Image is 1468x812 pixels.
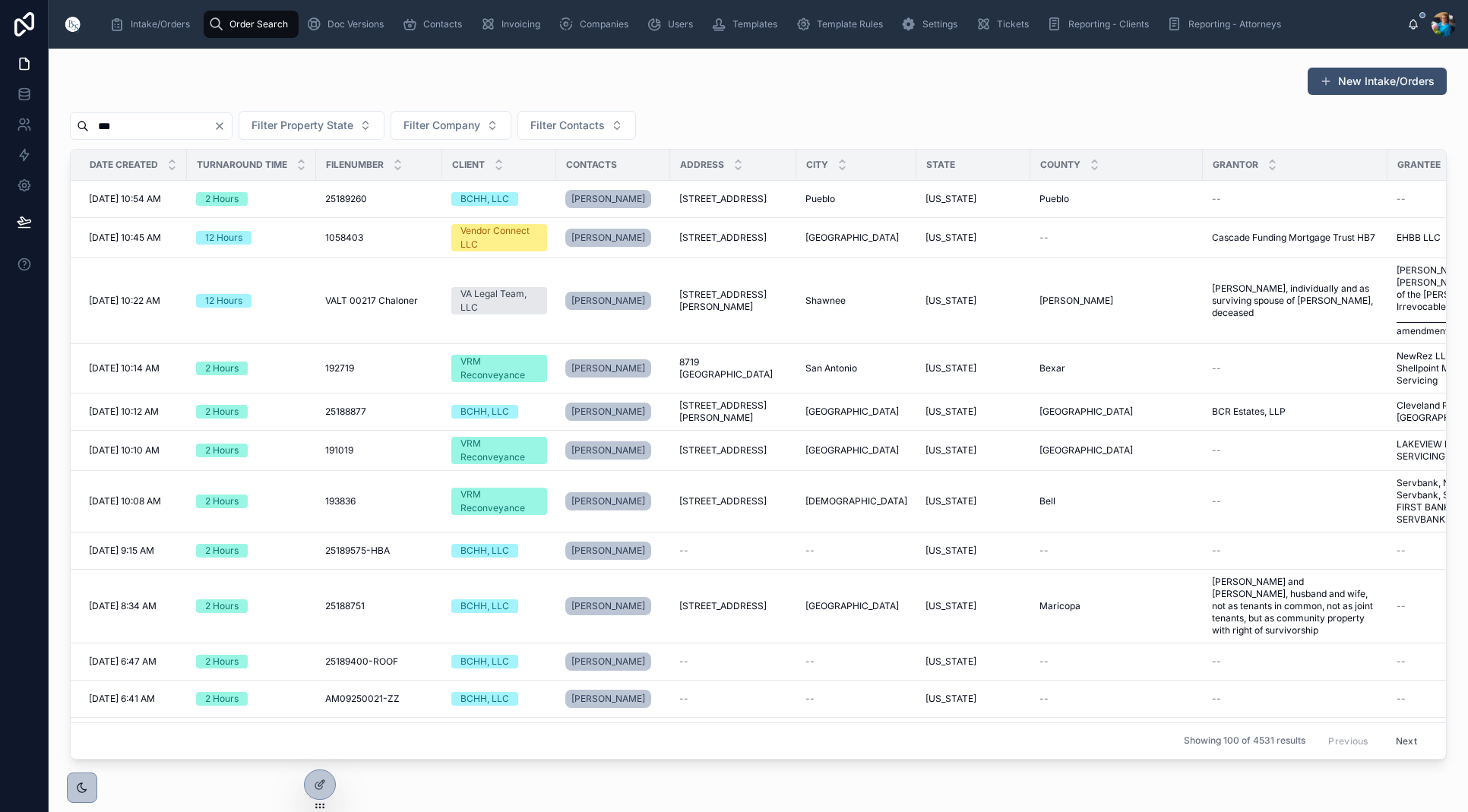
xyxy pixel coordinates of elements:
span: [DATE] 6:47 AM [89,656,157,668]
span: [PERSON_NAME], individually and as surviving spouse of [PERSON_NAME], deceased [1212,283,1378,319]
a: 193836 [325,495,433,507]
a: -- [805,693,907,705]
a: [US_STATE] [925,495,1021,507]
button: Select Button [391,111,511,140]
span: [DATE] 10:45 AM [89,232,161,244]
button: Next [1385,729,1428,753]
a: [US_STATE] [925,193,1021,205]
a: 2 Hours [196,362,307,375]
span: -- [679,693,688,705]
span: Pueblo [1039,193,1069,205]
a: 25188877 [325,406,433,418]
span: -- [1212,545,1221,557]
span: Filter Property State [252,118,353,133]
a: 2 Hours [196,544,307,558]
span: Bell [1039,495,1055,507]
span: 25189260 [325,193,367,205]
a: [GEOGRAPHIC_DATA] [805,232,907,244]
span: [PERSON_NAME] [571,693,645,705]
a: [PERSON_NAME] [565,438,661,463]
span: [DATE] 10:10 AM [89,444,160,457]
span: [US_STATE] [925,495,976,507]
span: -- [679,545,688,557]
div: VRM Reconveyance [460,355,538,382]
a: [US_STATE] [925,362,1021,374]
a: [PERSON_NAME] [565,187,661,211]
a: [DATE] 10:14 AM [89,362,178,374]
span: -- [1039,232,1049,244]
a: [US_STATE] [925,693,1021,705]
a: -- [805,545,907,557]
a: [PERSON_NAME] and [PERSON_NAME], husband and wife, not as tenants in common, not as joint tenants... [1212,576,1378,637]
span: [US_STATE] [925,193,976,205]
span: [PERSON_NAME] [571,406,645,418]
div: VRM Reconveyance [460,488,538,515]
a: Order Search [204,11,299,38]
a: -- [679,693,787,705]
span: [PERSON_NAME] [571,295,645,307]
span: [US_STATE] [925,545,976,557]
div: BCHH, LLC [460,655,509,668]
span: Filter Contacts [530,118,605,133]
div: 2 Hours [205,362,239,375]
a: [GEOGRAPHIC_DATA] [1039,406,1194,418]
a: 2 Hours [196,192,307,206]
a: 2 Hours [196,655,307,668]
a: [PERSON_NAME] [565,226,661,250]
a: -- [1212,656,1378,668]
a: [PERSON_NAME] [565,359,651,378]
span: Cascade Funding Mortgage Trust HB7 [1212,232,1375,244]
span: Address [680,159,724,171]
a: [STREET_ADDRESS] [679,232,787,244]
span: [DATE] 10:12 AM [89,406,159,418]
span: [US_STATE] [925,406,976,418]
div: Vendor Connect LLC [460,224,538,251]
span: [GEOGRAPHIC_DATA] [805,444,899,457]
a: Contacts [397,11,473,38]
div: 2 Hours [205,599,239,613]
a: [US_STATE] [925,232,1021,244]
a: [GEOGRAPHIC_DATA] [1039,444,1194,457]
span: [DATE] 10:22 AM [89,295,160,307]
a: [PERSON_NAME] [1039,295,1194,307]
a: Reporting - Attorneys [1163,11,1292,38]
span: EHBB LLC [1397,232,1441,244]
span: 25189400-ROOF [325,656,398,668]
a: [PERSON_NAME] [565,441,651,460]
a: -- [679,545,787,557]
span: [GEOGRAPHIC_DATA] [1039,406,1133,418]
span: -- [1212,193,1221,205]
a: [PERSON_NAME] [565,539,661,563]
a: [STREET_ADDRESS] [679,600,787,612]
a: [PERSON_NAME] [565,542,651,560]
span: [US_STATE] [925,656,976,668]
a: [PERSON_NAME] [565,292,651,310]
a: [STREET_ADDRESS] [679,495,787,507]
span: [STREET_ADDRESS] [679,495,767,507]
span: -- [1397,656,1406,668]
button: Select Button [239,111,384,140]
a: [DATE] 10:10 AM [89,444,178,457]
a: [DATE] 10:54 AM [89,193,178,205]
span: [GEOGRAPHIC_DATA] [1039,444,1133,457]
span: 25188751 [325,600,365,612]
span: City [806,159,828,171]
a: Reporting - Clients [1042,11,1160,38]
div: 2 Hours [205,655,239,668]
span: Filter Company [403,118,480,133]
span: -- [805,656,815,668]
a: -- [805,656,907,668]
span: Pueblo [805,193,835,205]
span: County [1040,159,1080,171]
span: [US_STATE] [925,600,976,612]
a: [PERSON_NAME] [565,489,661,513]
span: [US_STATE] [925,362,976,374]
span: 193836 [325,495,356,507]
a: [US_STATE] [925,656,1021,668]
a: 2 Hours [196,405,307,419]
span: [STREET_ADDRESS] [679,193,767,205]
div: BCHH, LLC [460,192,509,206]
a: BCHH, LLC [451,405,547,419]
span: -- [1039,545,1049,557]
span: -- [1212,693,1221,705]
